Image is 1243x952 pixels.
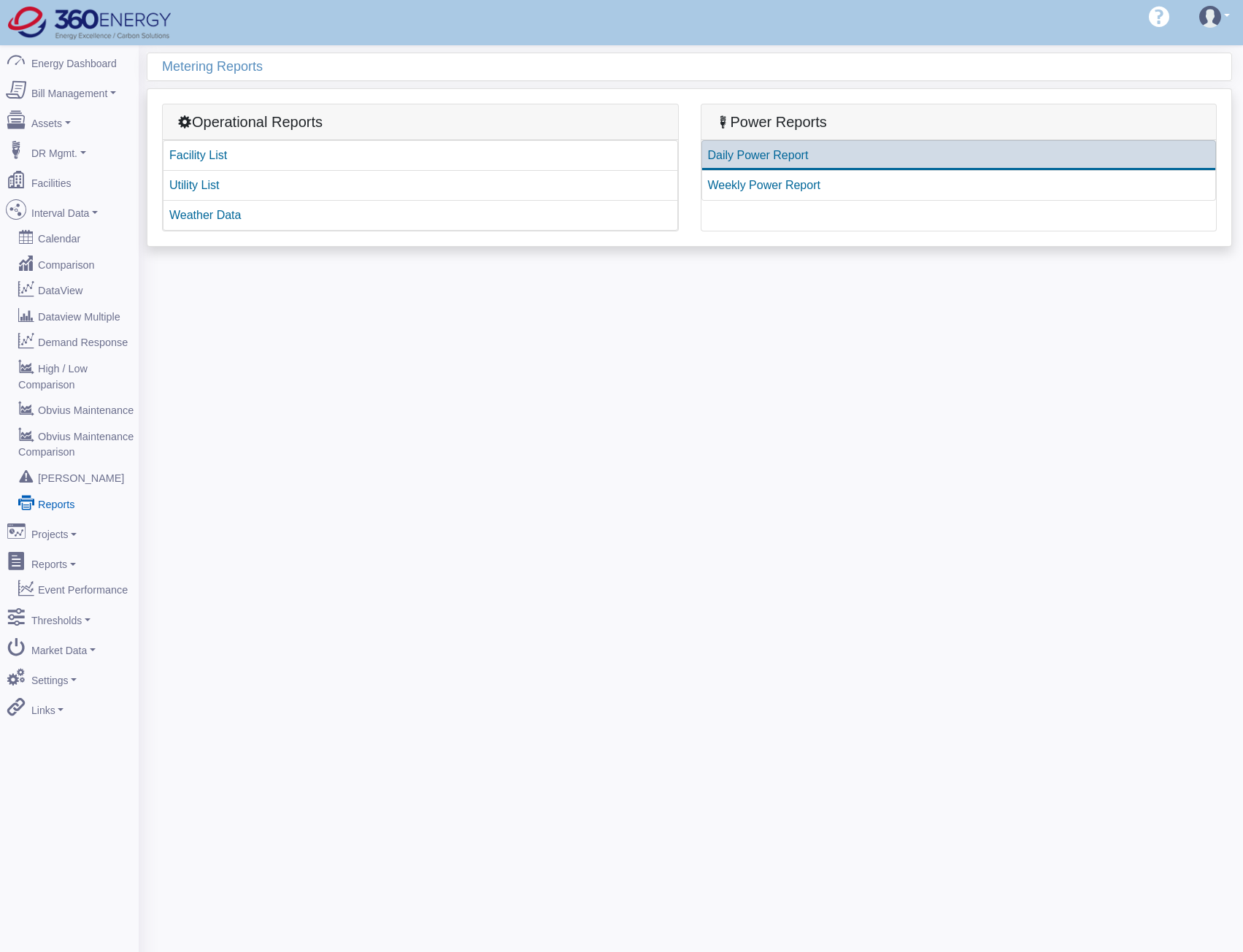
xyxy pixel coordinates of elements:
a: Weekly Power Report [701,170,1217,201]
img: user-3.svg [1199,6,1221,28]
h5: Power Reports [716,113,1202,131]
a: Daily Power Report [701,140,1217,171]
div: Metering Reports [162,53,1231,80]
h5: Operational Reports [177,113,663,131]
a: Weather Data [163,200,678,231]
a: Facility List [163,140,678,171]
a: Utility List [163,170,678,201]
